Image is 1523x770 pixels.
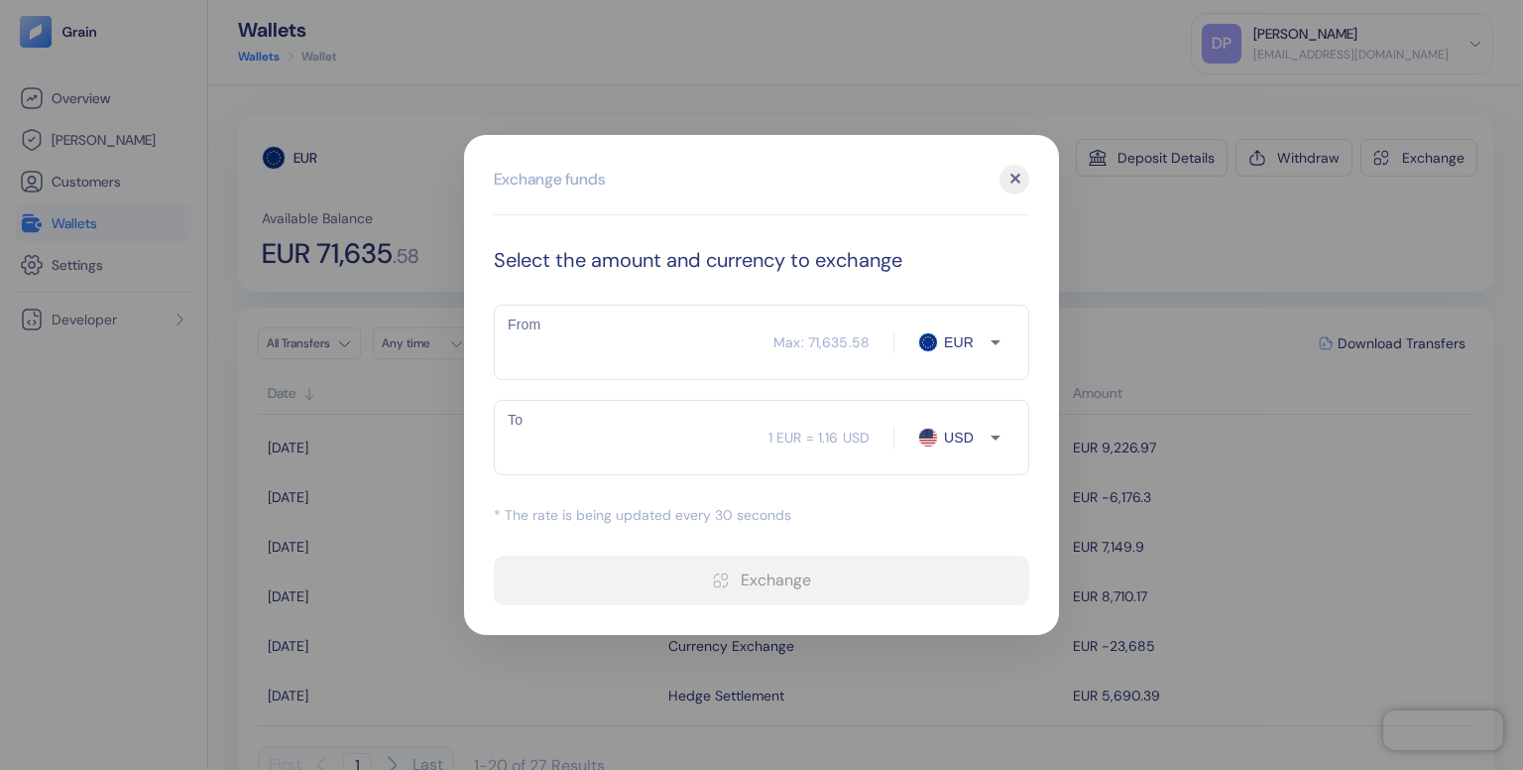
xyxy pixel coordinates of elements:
button: Open [982,328,1009,356]
div: 1 EUR = 1.16 USD [768,428,870,448]
iframe: Chatra live chat [1383,710,1503,750]
div: ✕ [999,165,1029,194]
div: Max: 71,635.58 [773,332,870,352]
button: Open [982,424,1009,451]
div: Select the amount and currency to exchange [494,245,1029,275]
div: * The rate is being updated every 30 seconds [494,505,1029,526]
div: Exchange funds [494,168,605,192]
